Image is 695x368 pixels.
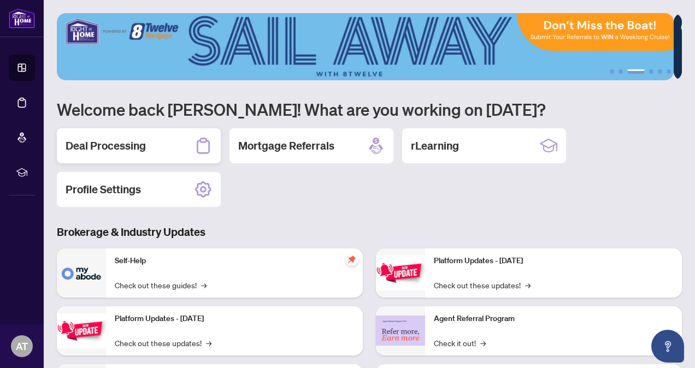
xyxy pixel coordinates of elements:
h1: Welcome back [PERSON_NAME]! What are you working on [DATE]? [57,99,682,120]
button: 6 [667,69,671,74]
img: Self-Help [57,248,106,298]
p: Platform Updates - [DATE] [434,255,673,267]
h2: rLearning [411,138,459,153]
img: Platform Updates - June 23, 2025 [376,256,425,290]
h2: Mortgage Referrals [238,138,334,153]
p: Self-Help [115,255,354,267]
span: → [206,337,211,349]
p: Agent Referral Program [434,313,673,325]
a: Check it out!→ [434,337,486,349]
img: Agent Referral Program [376,316,425,346]
a: Check out these updates!→ [434,279,531,291]
span: pushpin [345,253,358,266]
img: Slide 2 [57,13,674,80]
img: Platform Updates - September 16, 2025 [57,313,106,348]
button: 4 [649,69,653,74]
a: Check out these updates!→ [115,337,211,349]
span: → [480,337,486,349]
a: Check out these guides!→ [115,279,207,291]
button: 1 [610,69,614,74]
span: AT [16,339,28,354]
p: Platform Updates - [DATE] [115,313,354,325]
h3: Brokerage & Industry Updates [57,224,682,240]
button: 5 [658,69,662,74]
button: 2 [619,69,623,74]
h2: Profile Settings [66,182,141,197]
h2: Deal Processing [66,138,146,153]
img: logo [9,8,35,28]
span: → [525,279,531,291]
button: 3 [627,69,645,74]
button: Open asap [651,330,684,363]
span: → [201,279,207,291]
